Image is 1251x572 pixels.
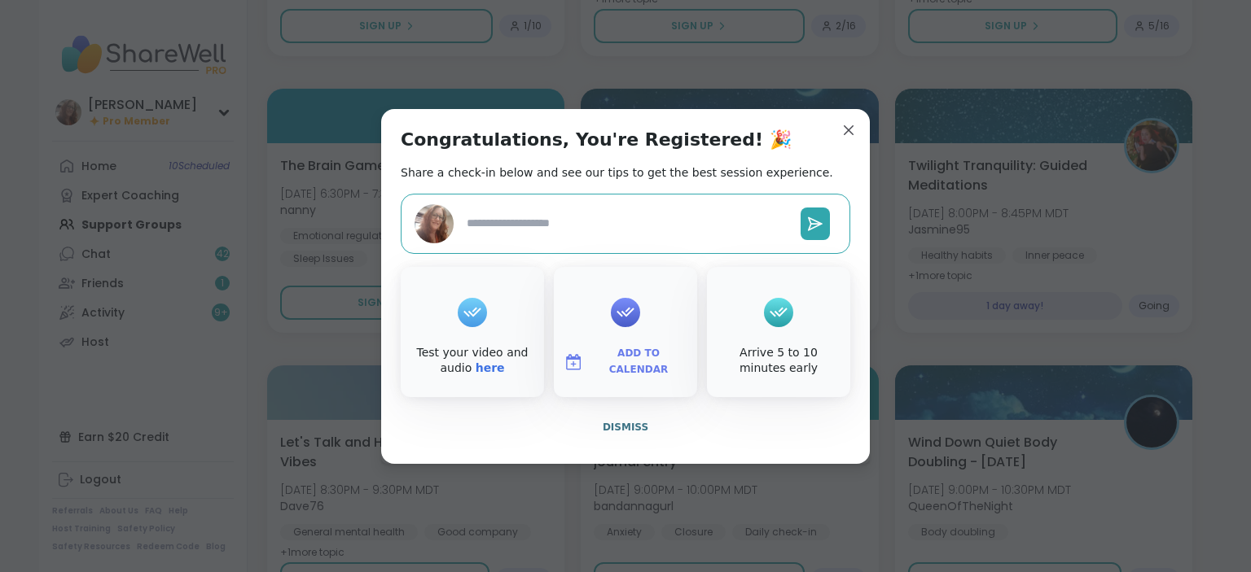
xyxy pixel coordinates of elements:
a: here [476,361,505,374]
button: Add to Calendar [557,345,694,379]
span: Add to Calendar [590,346,687,378]
div: Arrive 5 to 10 minutes early [710,345,847,377]
button: Dismiss [401,410,850,444]
img: dodi [415,204,454,243]
h1: Congratulations, You're Registered! 🎉 [401,129,792,151]
span: Dismiss [603,421,648,433]
img: ShareWell Logomark [564,352,583,372]
h2: Share a check-in below and see our tips to get the best session experience. [401,164,833,181]
div: Test your video and audio [404,345,541,377]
